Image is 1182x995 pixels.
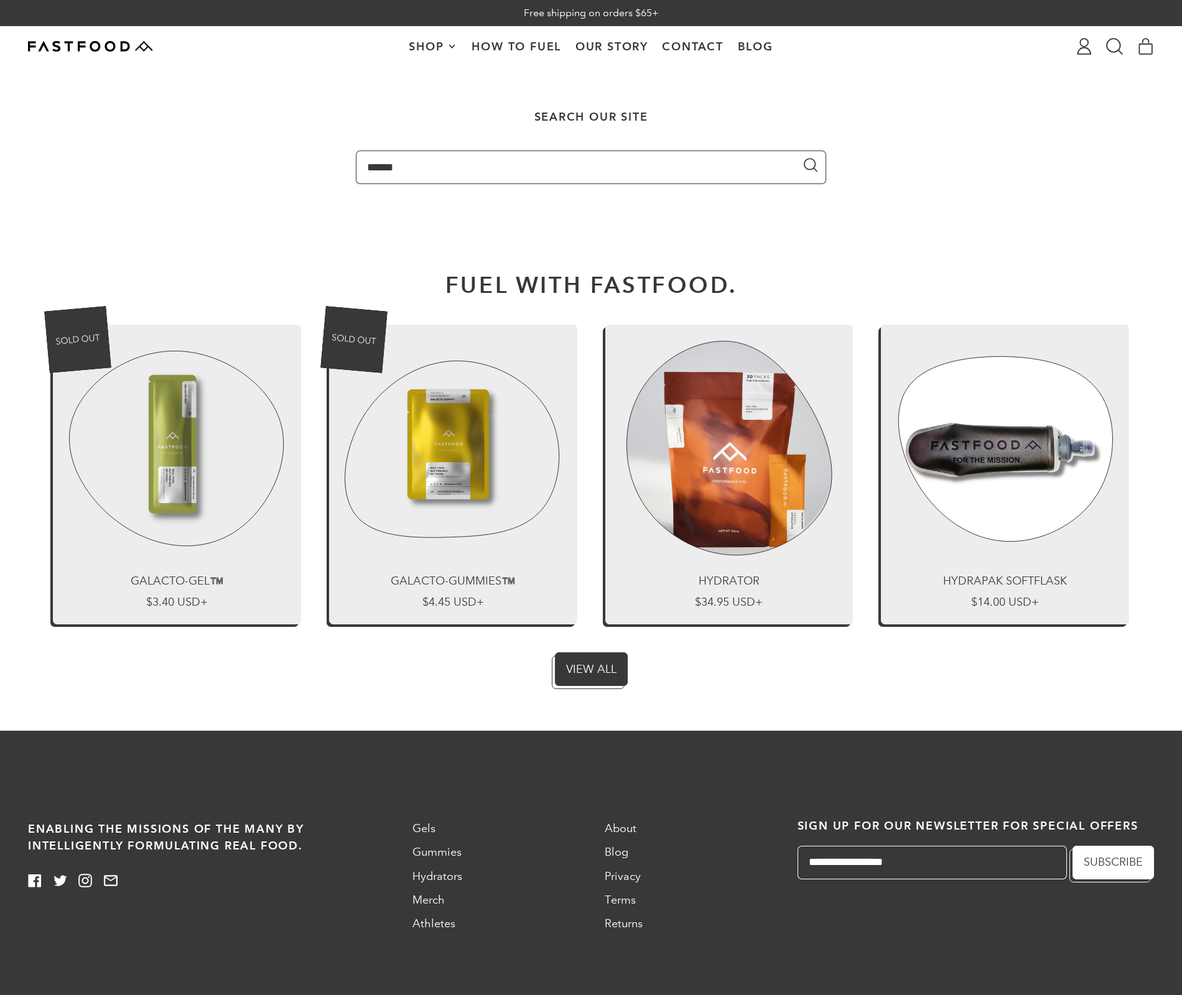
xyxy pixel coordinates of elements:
h2: Sign up for our newsletter for special offers [798,820,1154,831]
a: Our Story [568,27,655,66]
a: Hydrators [412,869,462,883]
button: Shop [402,27,465,66]
a: Blog [730,27,780,66]
a: Returns [605,917,643,930]
h5: Enabling the missions of the many by intelligently formulating real food. [28,820,384,854]
a: About [605,821,636,835]
a: View All [555,652,628,686]
h1: Search our site [28,111,1154,123]
a: Privacy [605,869,641,883]
h2: Fuel with Fastfood. [53,274,1129,297]
a: Contact [655,27,730,66]
span: Shop [409,41,447,52]
a: Merch [412,893,445,907]
a: Gels [412,821,435,835]
button: Subscribe [1073,846,1154,879]
a: How To Fuel [465,27,568,66]
a: Blog [605,845,628,859]
a: Terms [605,893,636,907]
a: Gummies [412,845,462,859]
img: Fastfood [28,41,152,52]
a: Athletes [412,917,455,930]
